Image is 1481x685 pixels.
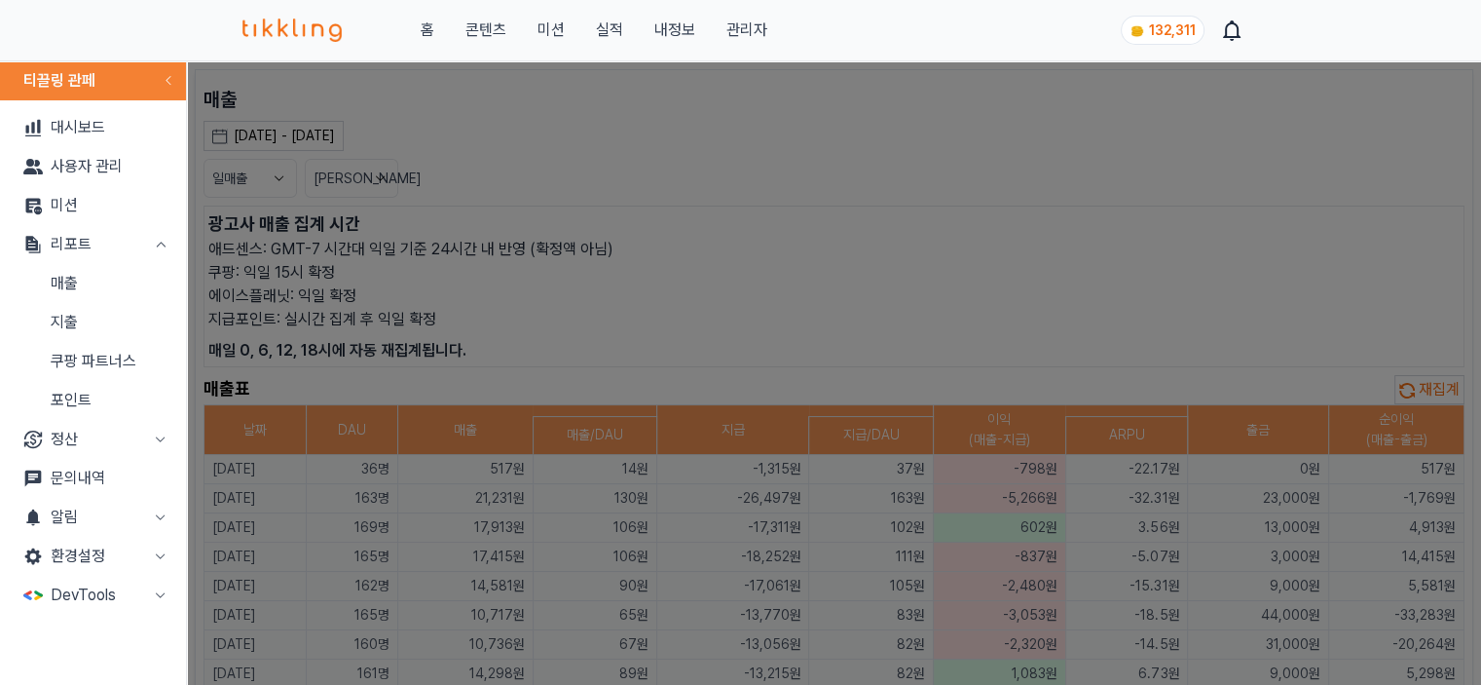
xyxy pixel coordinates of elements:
a: coin 132,311 [1121,16,1201,45]
a: 콘텐츠 [464,19,505,42]
a: 매출 [8,264,178,303]
a: 미션 [8,186,178,225]
a: 사용자 관리 [8,147,178,186]
a: 관리자 [725,19,766,42]
a: 내정보 [653,19,694,42]
span: 132,311 [1149,22,1196,38]
img: 티끌링 [242,19,343,42]
a: 포인트 [8,381,178,420]
button: DevTools [8,576,178,615]
a: 지출 [8,303,178,342]
a: 문의내역 [8,459,178,498]
button: 정산 [8,420,178,459]
a: 실적 [595,19,622,42]
a: 쿠팡 파트너스 [8,342,178,381]
img: coin [1129,23,1145,39]
button: 환경설정 [8,537,178,576]
button: 미션 [537,19,564,42]
button: 알림 [8,498,178,537]
button: 리포트 [8,225,178,264]
a: 홈 [420,19,433,42]
a: 대시보드 [8,108,178,147]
